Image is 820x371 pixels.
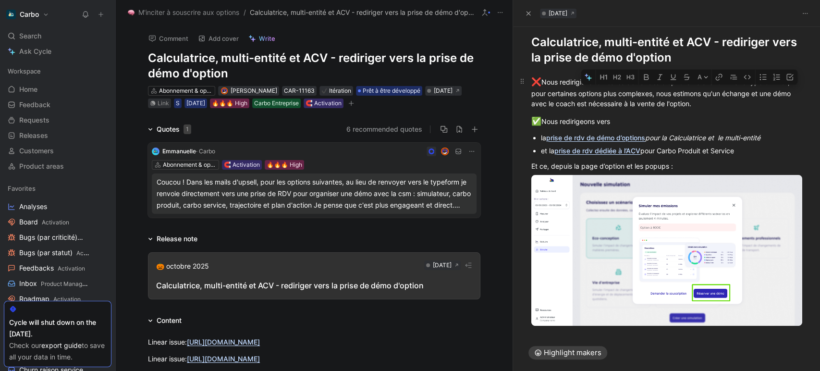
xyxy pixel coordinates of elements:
[19,115,49,125] span: Requests
[554,147,640,155] a: prise de rdv dédiée à l’ACV
[19,248,90,258] span: Bugs (par statut)
[4,215,111,229] a: BoardActivation
[144,315,185,326] div: Content
[19,279,89,289] span: Inbox
[4,181,111,196] div: Favorites
[4,144,111,158] a: Customers
[541,146,802,156] div: et la pour Carbo Produit et Service
[158,99,169,108] div: Link
[321,86,351,96] div: Itération
[184,124,191,134] div: 1
[148,50,480,81] h1: Calculatrice, multi-entité et ACV - rediriger vers la prise de démo d'option
[531,76,802,109] div: Nous redirigions toutes les demandes d'options vers le formulaire typeform. Or, pour certaines op...
[19,161,64,171] span: Product areas
[346,124,422,135] button: 6 recommended quotes
[9,317,106,340] div: Cycle will shut down on the [DATE].
[20,10,39,19] h1: Carbo
[4,29,111,43] div: Search
[259,34,275,43] span: Write
[159,86,213,96] div: Abonnement & options
[186,99,205,108] div: [DATE]
[19,30,41,42] span: Search
[19,202,47,211] span: Analyses
[212,99,247,108] div: 🔥🔥🔥 High
[19,233,91,243] span: Bugs (par criticité)
[531,77,541,87] span: ❌
[196,148,215,155] span: · Carbo
[356,86,422,96] div: Prêt à être développé
[157,176,472,211] div: Coucou ! Dans les mails d'upsell, pour les options suivantes, au lieu de renvoyer vers le typefor...
[541,133,802,143] div: la
[157,315,182,326] div: Content
[4,113,111,127] a: Requests
[19,131,48,140] span: Releases
[434,86,453,96] div: [DATE]
[148,337,480,347] div: Linear issue:
[4,276,111,291] a: InboxProduct Management
[19,85,37,94] span: Home
[549,9,567,18] div: [DATE]
[42,219,69,226] span: Activation
[144,124,195,135] div: Quotes1
[224,160,260,170] div: 🧲 Activation
[162,148,196,155] span: Emmanuelle
[157,124,191,135] div: Quotes
[187,338,260,346] a: [URL][DOMAIN_NAME]
[4,199,111,214] a: Analyses
[19,46,51,57] span: Ask Cycle
[267,160,302,170] div: 🔥🔥🔥 High
[531,115,802,128] div: Nous redirigeons vers
[4,246,111,260] a: Bugs (par statut)Activation
[76,249,104,257] span: Activation
[19,146,54,156] span: Customers
[284,86,315,96] div: CAR-11163
[4,230,111,245] a: Bugs (par criticité)Activation
[531,116,541,126] span: ✅
[531,35,802,65] h1: Calculatrice, multi-entité et ACV - rediriger vers la prise de démo d'option
[8,184,36,193] span: Favorites
[4,8,51,21] button: CarboCarbo
[4,261,111,275] a: FeedbacksActivation
[19,294,81,304] span: Roadmap
[148,252,480,299] button: 🎃 octobre 2025[DATE]Calculatrice, multi-entité et ACV - rediriger vers la prise de démo d'option
[4,82,111,97] a: Home
[41,280,99,287] span: Product Management
[156,280,472,291] div: Calculatrice, multi-entité et ACV - rediriger vers la prise de démo d'option
[546,134,645,142] a: prise de rdv de démo d’options
[306,99,342,108] div: 🧲 Activation
[6,10,16,19] img: Carbo
[4,292,111,306] a: RoadmapActivation
[531,175,802,326] img: image.png
[319,86,353,96] div: ✔️Itération
[187,355,260,363] a: [URL][DOMAIN_NAME]
[58,265,85,272] span: Activation
[19,217,69,227] span: Board
[144,233,201,245] div: Release note
[4,159,111,173] a: Product areas
[231,87,277,94] span: [PERSON_NAME]
[8,66,41,76] span: Workspace
[176,99,180,108] div: S
[250,7,474,18] span: Calculatrice, multi-entité et ACV - rediriger vers la prise de démo d'option
[221,88,227,93] img: avatar
[433,260,452,270] div: [DATE]
[156,260,209,272] div: 🎃 octobre 2025
[321,88,327,94] img: ✔️
[148,354,480,364] div: Linear issue:
[125,7,242,18] button: 🧠M'inciter à souscrire aux options
[528,346,607,359] button: Highlight makers
[244,7,246,18] span: /
[244,32,280,45] button: Write
[152,148,159,155] img: logo
[19,100,50,110] span: Feedback
[138,7,239,18] span: M'inciter à souscrire aux options
[41,341,82,349] a: export guide
[531,161,802,171] div: Et ce, depuis la page d’option et les popups :
[254,99,299,108] div: Carbo Entreprise
[194,32,243,45] button: Add cover
[19,263,85,273] span: Feedbacks
[4,44,111,59] a: Ask Cycle
[4,64,111,78] div: Workspace
[363,86,420,96] span: Prêt à être développé
[163,160,217,170] div: Abonnement & options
